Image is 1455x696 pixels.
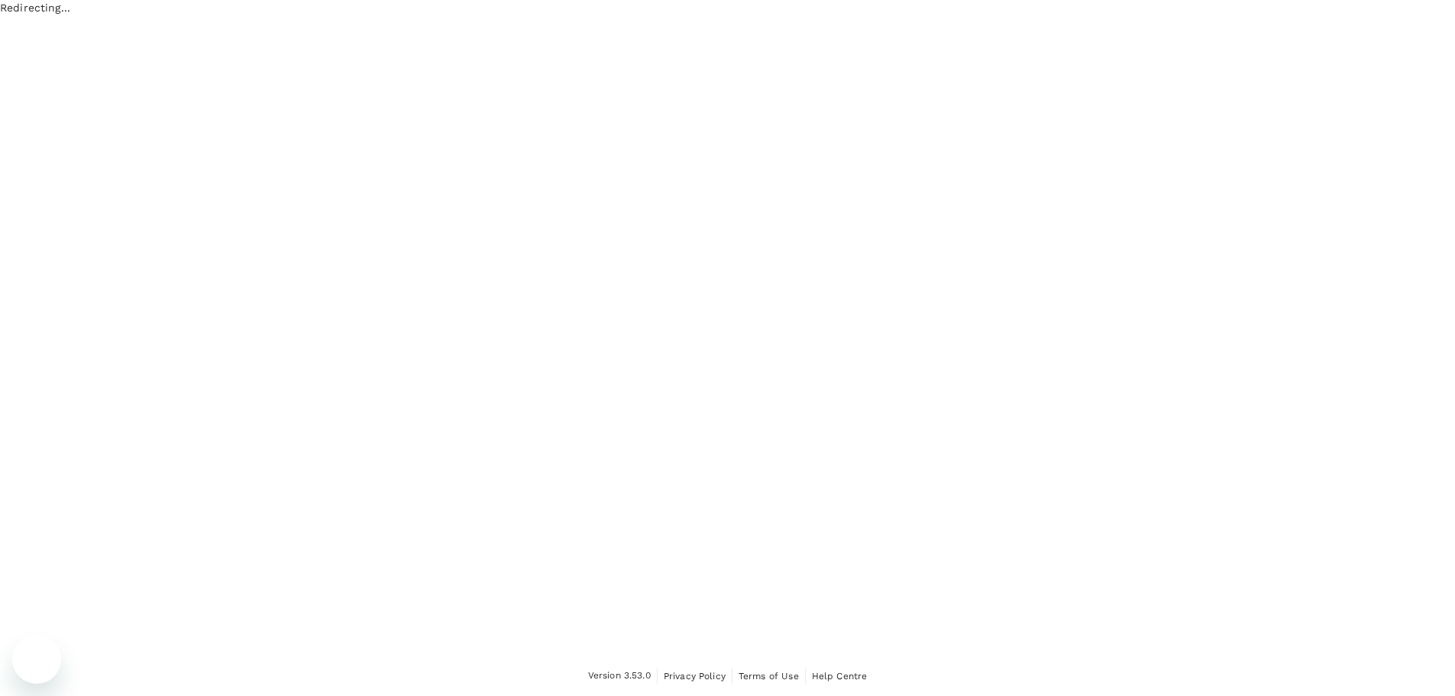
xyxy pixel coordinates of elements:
span: Terms of Use [739,671,799,681]
span: Version 3.53.0 [588,668,651,684]
a: Privacy Policy [664,668,726,685]
a: Terms of Use [739,668,799,685]
span: Help Centre [812,671,868,681]
a: Help Centre [812,668,868,685]
span: Privacy Policy [664,671,726,681]
iframe: Button to launch messaging window [12,635,61,684]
